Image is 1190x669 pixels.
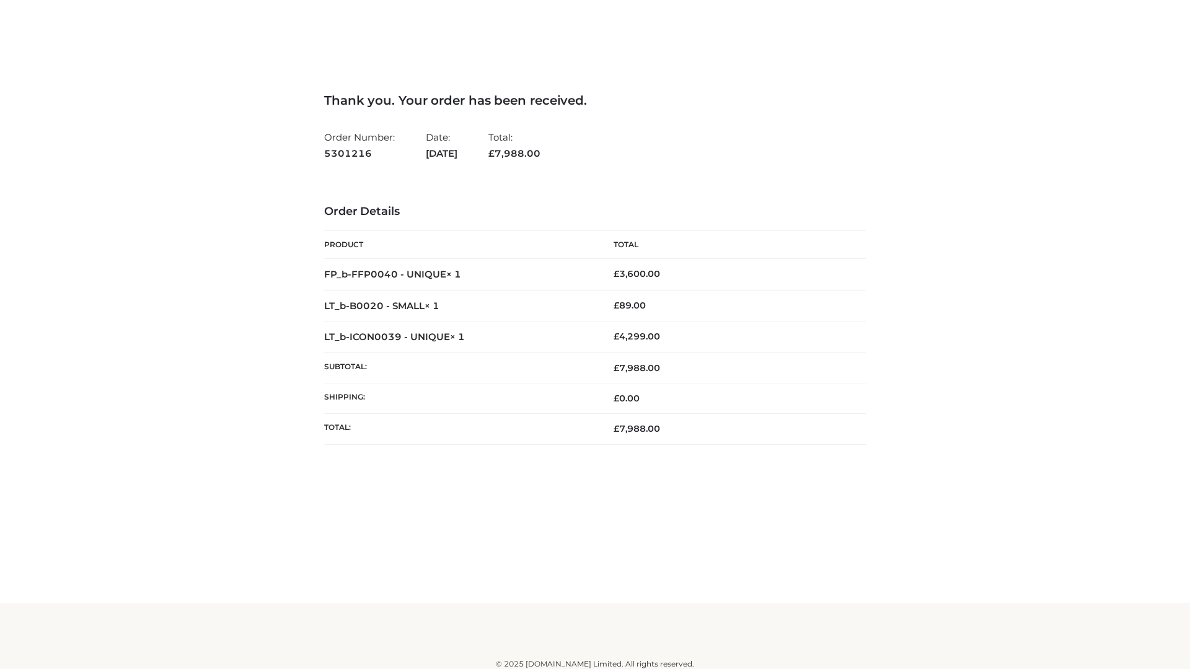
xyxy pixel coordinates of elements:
[324,205,866,219] h3: Order Details
[614,331,619,342] span: £
[324,383,595,414] th: Shipping:
[446,268,461,280] strong: × 1
[324,93,866,108] h3: Thank you. Your order has been received.
[614,423,660,434] span: 7,988.00
[426,126,457,164] li: Date:
[614,331,660,342] bdi: 4,299.00
[324,268,461,280] strong: FP_b-FFP0040 - UNIQUE
[426,146,457,162] strong: [DATE]
[614,393,640,404] bdi: 0.00
[488,147,495,159] span: £
[614,300,619,311] span: £
[324,352,595,383] th: Subtotal:
[425,300,439,312] strong: × 1
[614,423,619,434] span: £
[324,300,439,312] strong: LT_b-B0020 - SMALL
[450,331,465,343] strong: × 1
[488,126,540,164] li: Total:
[324,126,395,164] li: Order Number:
[324,231,595,259] th: Product
[488,147,540,159] span: 7,988.00
[324,331,465,343] strong: LT_b-ICON0039 - UNIQUE
[614,268,619,279] span: £
[324,414,595,444] th: Total:
[614,268,660,279] bdi: 3,600.00
[614,300,646,311] bdi: 89.00
[614,393,619,404] span: £
[595,231,866,259] th: Total
[614,362,619,374] span: £
[614,362,660,374] span: 7,988.00
[324,146,395,162] strong: 5301216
